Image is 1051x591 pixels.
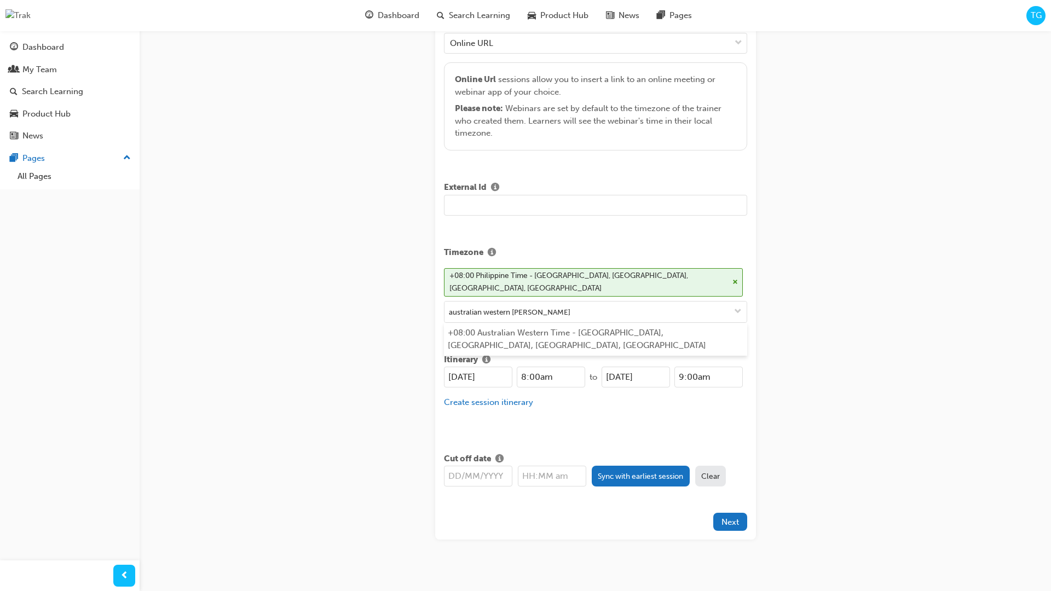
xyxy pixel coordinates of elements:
[365,9,373,22] span: guage-icon
[1026,6,1046,25] button: TG
[657,9,665,22] span: pages-icon
[4,37,135,57] a: Dashboard
[22,108,71,120] div: Product Hub
[648,4,701,27] a: pages-iconPages
[444,246,483,260] span: Timezone
[585,371,602,384] div: to
[491,183,499,193] span: info-icon
[735,36,742,50] span: down-icon
[356,4,428,27] a: guage-iconDashboard
[4,35,135,148] button: DashboardMy TeamSearch LearningProduct HubNews
[713,513,747,531] button: Next
[606,9,614,22] span: news-icon
[444,367,512,387] input: DD/MM/YYYY
[669,9,692,22] span: Pages
[455,103,503,113] span: Please note :
[540,9,588,22] span: Product Hub
[695,466,726,486] button: Clear
[123,151,131,165] span: up-icon
[22,130,43,142] div: News
[4,82,135,102] a: Search Learning
[602,367,670,387] input: DD/MM/YYYY
[592,466,690,486] button: Sync with earliest session
[444,354,478,367] span: Itinerary
[4,104,135,124] a: Product Hub
[483,246,500,260] button: Show info
[487,181,504,195] button: Show info
[10,109,18,119] span: car-icon
[444,453,491,466] span: Cut off date
[13,168,135,185] a: All Pages
[444,466,512,486] input: DD/MM/YYYY
[4,126,135,146] a: News
[450,37,493,49] div: Online URL
[619,9,639,22] span: News
[734,308,742,317] span: down-icon
[120,569,129,583] span: prev-icon
[444,323,747,356] li: +08:00 Australian Western Time - [GEOGRAPHIC_DATA], [GEOGRAPHIC_DATA], [GEOGRAPHIC_DATA], [GEOGRA...
[597,4,648,27] a: news-iconNews
[449,9,510,22] span: Search Learning
[22,85,83,98] div: Search Learning
[455,74,496,84] span: Online Url
[444,396,533,409] button: Create session itinerary
[478,354,495,367] button: Show info
[455,73,736,140] div: sessions allow you to insert a link to an online meeting or webinar app of your choice.
[378,9,419,22] span: Dashboard
[518,466,586,486] input: HH:MM am
[488,248,496,258] span: info-icon
[22,41,64,54] div: Dashboard
[437,9,444,22] span: search-icon
[729,302,747,322] button: toggle menu
[674,367,743,387] input: HH:MM am
[428,4,519,27] a: search-iconSearch Learning
[519,4,597,27] a: car-iconProduct Hub
[10,131,18,141] span: news-icon
[22,63,57,76] div: My Team
[4,148,135,169] button: Pages
[517,367,585,387] input: HH:MM am
[22,152,45,165] div: Pages
[491,453,508,466] button: Show info
[732,279,738,286] span: cross-icon
[10,43,18,53] span: guage-icon
[10,154,18,164] span: pages-icon
[10,65,18,75] span: people-icon
[528,9,536,22] span: car-icon
[5,9,31,22] img: Trak
[721,517,739,527] span: Next
[444,181,487,195] span: External Id
[455,102,736,140] div: Webinars are set by default to the timezone of the trainer who created them. Learners will see th...
[482,356,490,366] span: info-icon
[10,87,18,97] span: search-icon
[4,60,135,80] a: My Team
[449,270,729,294] div: +08:00 Philippine Time - [GEOGRAPHIC_DATA], [GEOGRAPHIC_DATA], [GEOGRAPHIC_DATA], [GEOGRAPHIC_DATA]
[444,302,747,322] input: Change timezone
[495,455,504,465] span: info-icon
[1031,9,1042,22] span: TG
